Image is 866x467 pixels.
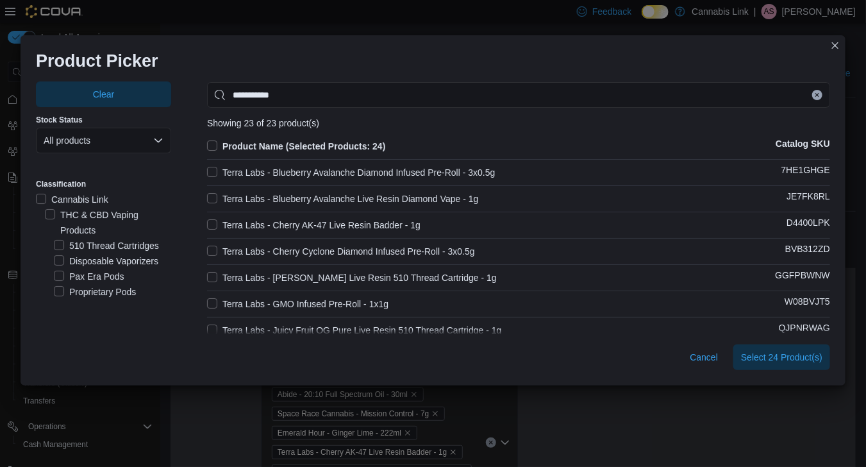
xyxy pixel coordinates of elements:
span: Cancel [690,351,719,364]
p: W08BVJT5 [785,296,830,312]
button: Select 24 Product(s) [733,344,830,370]
label: Classification [36,179,86,189]
label: Product Name (Selected Products: 24) [207,139,385,154]
p: Catalog SKU [776,139,830,154]
span: Select 24 Product(s) [741,351,822,364]
button: Clear input [812,90,822,100]
label: Disposable Vaporizers [54,253,158,269]
span: Clear [93,88,114,101]
button: Closes this modal window [828,38,843,53]
button: Cancel [685,344,724,370]
label: Terra Labs - Juicy Fruit OG Pure Live Resin 510 Thread Cartridge - 1g [207,323,501,338]
p: D4400LPK [787,217,830,233]
div: Showing 23 of 23 product(s) [207,118,830,128]
label: Terra Labs - GMO Infused Pre-Roll - 1x1g [207,296,388,312]
label: Terra Labs - [PERSON_NAME] Live Resin 510 Thread Cartridge - 1g [207,270,497,285]
p: JE7FK8RL [787,191,830,207]
button: All products [36,128,171,153]
label: Terra Labs - Blueberry Avalanche Live Resin Diamond Vape - 1g [207,191,478,207]
label: Terra Labs - Cherry Cyclone Diamond Infused Pre-Roll - 3x0.5g [207,244,475,259]
label: Pax Era Pods [54,269,124,284]
label: Terra Labs - Blueberry Avalanche Diamond Infused Pre-Roll - 3x0.5g [207,165,495,180]
label: Terra Labs - Cherry AK-47 Live Resin Badder - 1g [207,217,421,233]
label: Cannabis Link [36,192,108,207]
p: QJPNRWAG [779,323,830,338]
button: Clear [36,81,171,107]
label: THC & CBD Vaping Products [45,207,171,238]
label: Edibles & Beverages [45,300,144,315]
label: 510 Thread Cartridges [54,238,159,253]
label: Proprietary Pods [54,284,136,300]
p: BVB312ZD [785,244,830,259]
label: Stock Status [36,115,83,125]
p: 7HE1GHGE [781,165,830,180]
input: Use aria labels when no actual label is in use [207,82,830,108]
p: GGFPBWNW [775,270,830,285]
h1: Product Picker [36,51,158,71]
